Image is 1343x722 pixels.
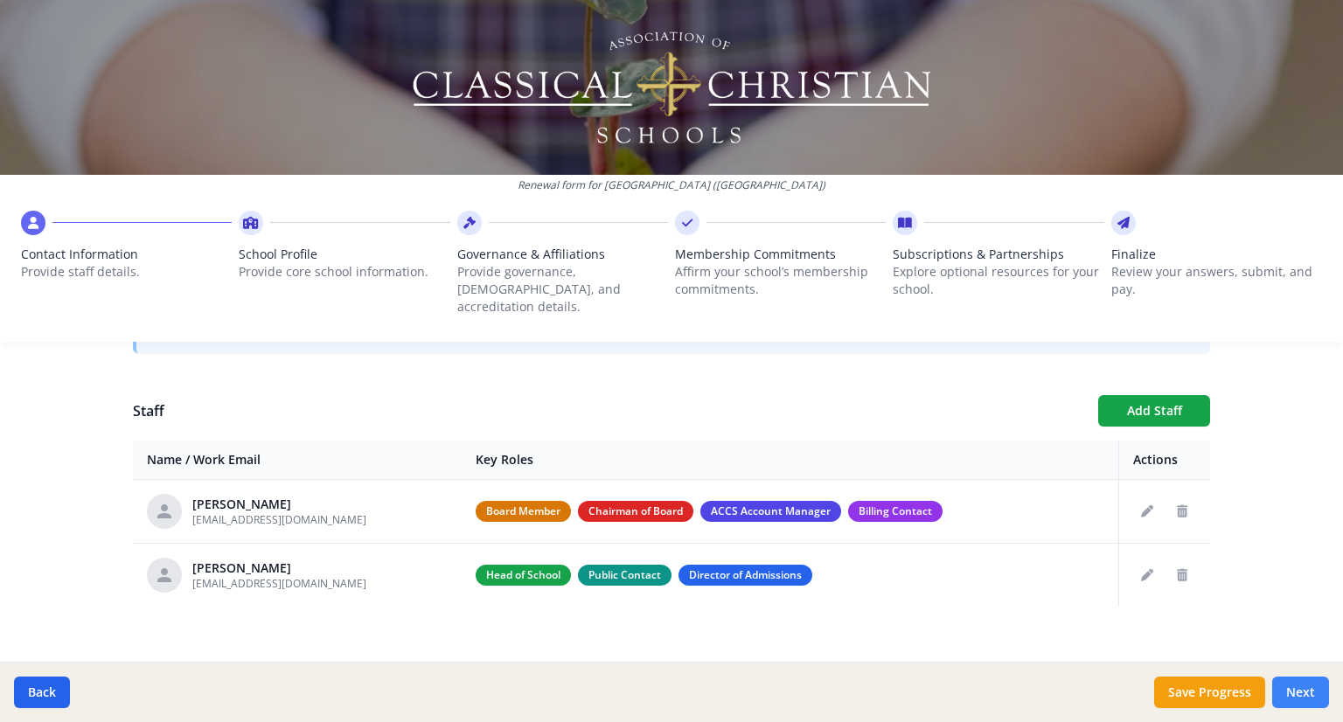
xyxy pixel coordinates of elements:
[675,246,886,263] span: Membership Commitments
[1154,677,1265,708] button: Save Progress
[578,565,671,586] span: Public Contact
[675,263,886,298] p: Affirm your school’s membership commitments.
[133,400,1084,421] h1: Staff
[1111,246,1322,263] span: Finalize
[133,441,462,480] th: Name / Work Email
[1168,561,1196,589] button: Delete staff
[462,441,1119,480] th: Key Roles
[1098,395,1210,427] button: Add Staff
[1111,263,1322,298] p: Review your answers, submit, and pay.
[1133,561,1161,589] button: Edit staff
[1119,441,1211,480] th: Actions
[410,26,934,149] img: Logo
[476,501,571,522] span: Board Member
[239,263,449,281] p: Provide core school information.
[14,677,70,708] button: Back
[893,246,1103,263] span: Subscriptions & Partnerships
[192,576,366,591] span: [EMAIL_ADDRESS][DOMAIN_NAME]
[21,246,232,263] span: Contact Information
[893,263,1103,298] p: Explore optional resources for your school.
[239,246,449,263] span: School Profile
[457,246,668,263] span: Governance & Affiliations
[848,501,943,522] span: Billing Contact
[678,565,812,586] span: Director of Admissions
[192,512,366,527] span: [EMAIL_ADDRESS][DOMAIN_NAME]
[1133,497,1161,525] button: Edit staff
[1168,497,1196,525] button: Delete staff
[192,559,366,577] div: [PERSON_NAME]
[457,263,668,316] p: Provide governance, [DEMOGRAPHIC_DATA], and accreditation details.
[476,565,571,586] span: Head of School
[700,501,841,522] span: ACCS Account Manager
[578,501,693,522] span: Chairman of Board
[1272,677,1329,708] button: Next
[192,496,366,513] div: [PERSON_NAME]
[21,263,232,281] p: Provide staff details.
